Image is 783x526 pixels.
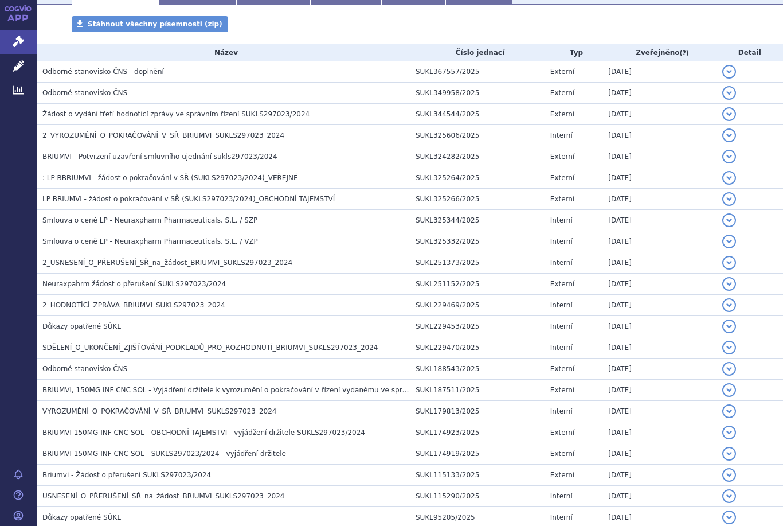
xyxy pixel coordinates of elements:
td: [DATE] [602,252,716,274]
button: detail [722,298,736,312]
button: detail [722,468,736,482]
button: detail [722,235,736,248]
span: 2_USNESENÍ_O_PŘERUŠENÍ_SŘ_na_žádost_BRIUMVI_SUKLS297023_2024 [42,259,292,267]
td: [DATE] [602,486,716,507]
td: SUKL174919/2025 [410,443,545,465]
button: detail [722,277,736,291]
td: [DATE] [602,295,716,316]
td: [DATE] [602,401,716,422]
span: Externí [550,153,574,161]
span: Externí [550,280,574,288]
td: SUKL325606/2025 [410,125,545,146]
span: Interní [550,216,573,224]
td: SUKL349958/2025 [410,83,545,104]
button: detail [722,341,736,354]
button: detail [722,362,736,376]
button: detail [722,256,736,270]
span: Externí [550,110,574,118]
td: [DATE] [602,337,716,359]
span: BRIUMVI - Potvrzení uzavření smluvního ujednání sukls297023/2024 [42,153,277,161]
td: SUKL115133/2025 [410,465,545,486]
button: detail [722,171,736,185]
span: Odborné stanovisko ČNS [42,365,127,373]
span: Externí [550,386,574,394]
span: Důkazy opatřené SÚKL [42,322,121,330]
td: SUKL325332/2025 [410,231,545,252]
td: SUKL229453/2025 [410,316,545,337]
span: 2_HODNOTÍCÍ_ZPRÁVA_BRIUMVI_SUKLS297023_2024 [42,301,225,309]
td: SUKL367557/2025 [410,61,545,83]
button: detail [722,447,736,461]
td: SUKL179813/2025 [410,401,545,422]
span: Interní [550,237,573,246]
td: SUKL188543/2025 [410,359,545,380]
td: SUKL229469/2025 [410,295,545,316]
span: USNESENÍ_O_PŘERUŠENÍ_SŘ_na_žádost_BRIUMVI_SUKLS297023_2024 [42,492,285,500]
span: : LP BBRIUMVI - žádost o pokračování v SŘ (SUKLS297023/2024)_VEŘEJNÉ [42,174,297,182]
td: [DATE] [602,189,716,210]
abbr: (?) [680,49,689,57]
span: Externí [550,174,574,182]
td: [DATE] [602,61,716,83]
button: detail [722,107,736,121]
a: Stáhnout všechny písemnosti (zip) [72,16,228,32]
button: detail [722,426,736,439]
button: detail [722,489,736,503]
span: Interní [550,492,573,500]
td: [DATE] [602,125,716,146]
span: Externí [550,89,574,97]
td: [DATE] [602,167,716,189]
span: VYROZUMĚNÍ_O_POKRAČOVÁNÍ_V_SŘ_BRIUMVI_SUKLS297023_2024 [42,407,276,415]
td: [DATE] [602,422,716,443]
button: detail [722,383,736,397]
td: SUKL174923/2025 [410,422,545,443]
td: SUKL187511/2025 [410,380,545,401]
span: Stáhnout všechny písemnosti (zip) [88,20,222,28]
span: Externí [550,450,574,458]
span: Smlouva o ceně LP - Neuraxpharm Pharmaceuticals, S.L. / VZP [42,237,258,246]
button: detail [722,150,736,163]
button: detail [722,511,736,524]
td: SUKL324282/2025 [410,146,545,167]
span: Interní [550,301,573,309]
th: Číslo jednací [410,44,545,61]
th: Zveřejněno [602,44,716,61]
span: Interní [550,513,573,521]
span: Interní [550,259,573,267]
button: detail [722,192,736,206]
span: Odborné stanovisko ČNS [42,89,127,97]
span: BRIUMVI, 150MG INF CNC SOL - Vyjádření držitele k vyrozumění o pokračování v řízení vydanému ve s... [42,386,515,394]
span: Interní [550,344,573,352]
td: SUKL344544/2025 [410,104,545,125]
span: Briumvi - Žádost o přerušení SUKLS297023/2024 [42,471,211,479]
button: detail [722,320,736,333]
td: SUKL251373/2025 [410,252,545,274]
span: Externí [550,365,574,373]
td: [DATE] [602,274,716,295]
td: SUKL325344/2025 [410,210,545,231]
th: Název [37,44,410,61]
button: detail [722,213,736,227]
span: Externí [550,68,574,76]
span: 2_VYROZUMĚNÍ_O_POKRAČOVÁNÍ_V_SŘ_BRIUMVI_SUKLS297023_2024 [42,131,284,139]
span: Odborné stanovisko ČNS - doplnění [42,68,164,76]
td: SUKL325266/2025 [410,189,545,210]
th: Typ [545,44,602,61]
span: Externí [550,471,574,479]
td: [DATE] [602,316,716,337]
button: detail [722,86,736,100]
span: BRIUMVI 150MG INF CNC SOL - SUKLS297023/2024 - vyjádření držitele [42,450,286,458]
td: [DATE] [602,380,716,401]
span: Žádost o vydání třetí hodnotící zprávy ve správním řízení SUKLS297023/2024 [42,110,310,118]
span: Externí [550,428,574,437]
span: Důkazy opatřené SÚKL [42,513,121,521]
span: Externí [550,195,574,203]
td: SUKL251152/2025 [410,274,545,295]
td: SUKL325264/2025 [410,167,545,189]
span: SDĚLENÍ_O_UKONČENÍ_ZJIŠŤOVÁNÍ_PODKLADŮ_PRO_ROZHODNUTÍ_BRIUMVI_SUKLS297023_2024 [42,344,378,352]
td: [DATE] [602,210,716,231]
th: Detail [717,44,783,61]
td: [DATE] [602,359,716,380]
button: detail [722,404,736,418]
td: [DATE] [602,83,716,104]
